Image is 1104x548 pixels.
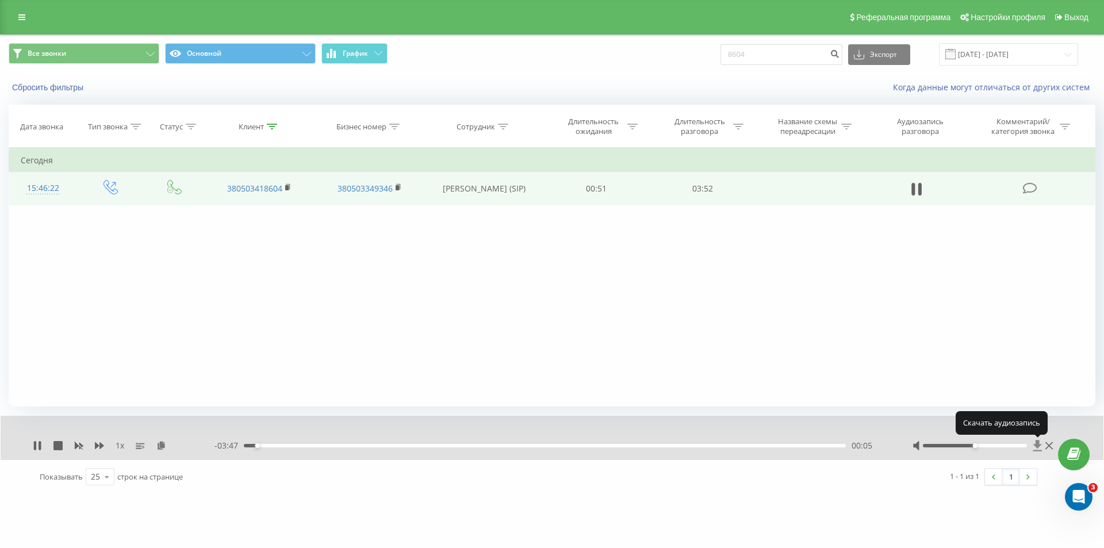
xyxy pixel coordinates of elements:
div: Accessibility label [255,443,260,448]
a: 380503418604 [227,183,282,194]
iframe: Intercom live chat [1065,483,1092,511]
span: 3 [1088,483,1098,492]
div: 15:46:22 [21,177,66,200]
div: 1 - 1 из 1 [950,470,979,482]
div: Длительность ожидания [563,117,624,136]
div: Accessibility label [972,443,977,448]
span: Настройки профиля [971,13,1045,22]
div: 25 [91,471,100,482]
button: График [321,43,388,64]
span: строк на странице [117,472,183,482]
a: 1 [1002,469,1019,485]
div: Скачать аудиозапись [956,411,1048,434]
td: Сегодня [9,149,1095,172]
input: Поиск по номеру [720,44,842,65]
span: 1 x [116,440,124,451]
div: Длительность разговора [669,117,730,136]
div: Комментарий/категория звонка [990,117,1057,136]
span: Показывать [40,472,83,482]
div: Название схемы переадресации [777,117,838,136]
div: Статус [160,122,183,132]
div: Аудиозапись разговора [883,117,958,136]
span: Реферальная программа [856,13,950,22]
div: Бизнес номер [336,122,386,132]
span: Выход [1064,13,1088,22]
span: 00:05 [852,440,872,451]
td: 03:52 [649,172,755,205]
span: - 03:47 [214,440,244,451]
div: Тип звонка [88,122,128,132]
div: Дата звонка [20,122,63,132]
div: Клиент [239,122,264,132]
a: 380503349346 [338,183,393,194]
span: График [343,49,368,58]
button: Все звонки [9,43,159,64]
td: [PERSON_NAME] (SIP) [424,172,543,205]
span: Все звонки [28,49,66,58]
div: Сотрудник [457,122,495,132]
button: Сбросить фильтры [9,82,89,93]
a: Когда данные могут отличаться от других систем [893,82,1095,93]
td: 00:51 [543,172,649,205]
button: Экспорт [848,44,910,65]
button: Основной [165,43,316,64]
